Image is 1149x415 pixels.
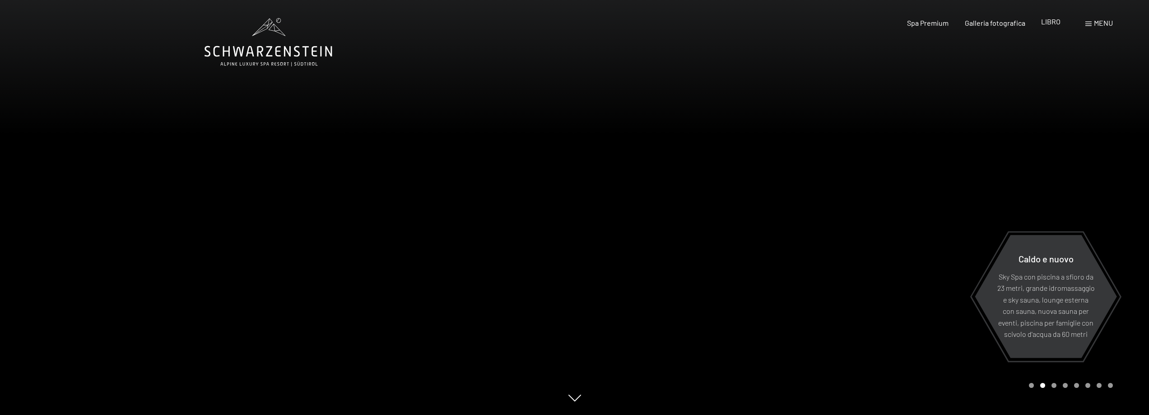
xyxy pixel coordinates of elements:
[1097,383,1102,388] div: Carosello Pagina 7
[965,19,1025,27] a: Galleria fotografica
[907,19,949,27] a: Spa Premium
[1085,383,1090,388] div: Pagina 6 della giostra
[974,234,1117,359] a: Caldo e nuovo Sky Spa con piscina a sfioro da 23 metri, grande idromassaggio e sky sauna, lounge ...
[1029,383,1034,388] div: Carousel Page 1
[1051,383,1056,388] div: Pagina 3 della giostra
[1026,383,1113,388] div: Paginazione carosello
[1063,383,1068,388] div: Pagina 4 del carosello
[1094,19,1113,27] font: menu
[1040,383,1045,388] div: Carousel Page 2 (Current Slide)
[1041,17,1061,26] a: LIBRO
[1074,383,1079,388] div: Pagina 5 della giostra
[1019,253,1074,264] font: Caldo e nuovo
[997,272,1095,338] font: Sky Spa con piscina a sfioro da 23 metri, grande idromassaggio e sky sauna, lounge esterna con sa...
[1108,383,1113,388] div: Pagina 8 della giostra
